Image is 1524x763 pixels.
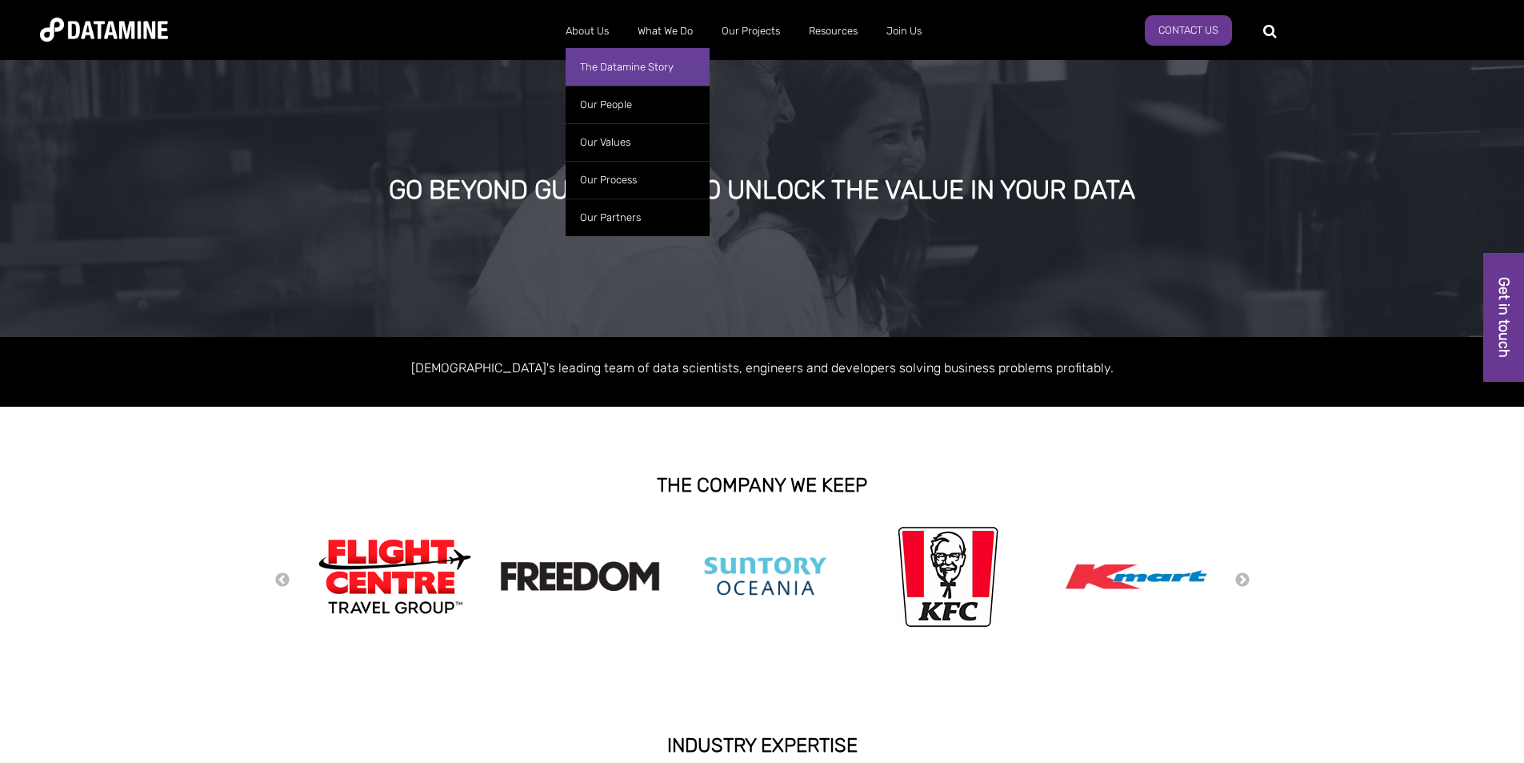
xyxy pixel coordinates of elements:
[1483,253,1524,382] a: Get in touch
[872,10,936,52] a: Join Us
[898,523,998,630] img: kfc
[306,357,1218,379] p: [DEMOGRAPHIC_DATA]'s leading team of data scientists, engineers and developers solving business p...
[566,161,710,199] a: Our Process
[667,734,858,757] strong: INDUSTRY EXPERTISE
[794,10,872,52] a: Resources
[707,10,794,52] a: Our Projects
[566,86,710,123] a: Our People
[686,531,846,621] img: Suntory Oceania
[566,48,710,86] a: The Datamine Story
[500,561,660,591] img: Freedom logo
[1234,572,1250,589] button: Next
[551,10,623,52] a: About Us
[40,18,168,42] img: Datamine
[173,176,1351,205] div: GO BEYOND GUESSWORK TO UNLOCK THE VALUE IN YOUR DATA
[566,199,710,236] a: Our Partners
[623,10,707,52] a: What We Do
[1145,15,1232,46] a: Contact Us
[314,535,474,617] img: Flight Centre
[1057,528,1217,624] img: Kmart logo
[274,572,290,589] button: Previous
[566,123,710,161] a: Our Values
[657,474,867,496] strong: THE COMPANY WE KEEP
